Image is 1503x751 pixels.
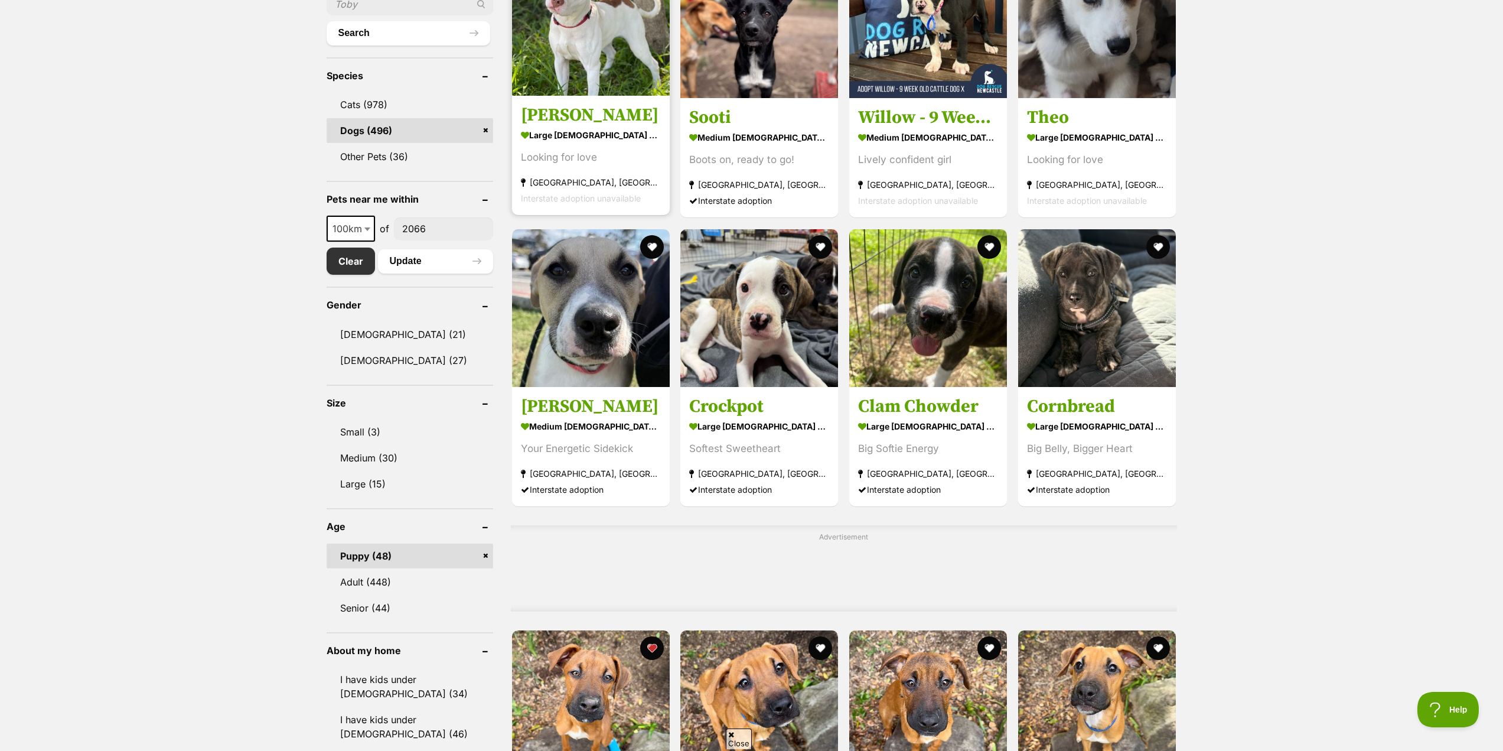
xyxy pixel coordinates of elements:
strong: large [DEMOGRAPHIC_DATA] Dog [858,418,998,435]
div: Interstate adoption [1027,482,1167,498]
a: Clear [327,248,375,275]
strong: medium [DEMOGRAPHIC_DATA] Dog [858,129,998,147]
h3: Theo [1027,107,1167,129]
button: Search [327,21,490,45]
div: Softest Sweetheart [689,441,829,457]
img: Crockpot - Bull Arab Dog [680,229,838,387]
strong: [GEOGRAPHIC_DATA], [GEOGRAPHIC_DATA] [521,466,661,482]
span: 100km [328,220,374,237]
div: Looking for love [521,150,661,166]
h3: Willow - 9 Week Old Cattle Dog X [858,107,998,129]
span: Close [726,729,752,749]
strong: large [DEMOGRAPHIC_DATA] Dog [1027,418,1167,435]
img: Tate - American Staffordshire Terrier Dog [512,229,670,387]
strong: medium [DEMOGRAPHIC_DATA] Dog [689,129,829,147]
a: [PERSON_NAME] large [DEMOGRAPHIC_DATA] Dog Looking for love [GEOGRAPHIC_DATA], [GEOGRAPHIC_DATA] ... [512,96,670,216]
a: I have kids under [DEMOGRAPHIC_DATA] (46) [327,707,493,746]
a: Cornbread large [DEMOGRAPHIC_DATA] Dog Big Belly, Bigger Heart [GEOGRAPHIC_DATA], [GEOGRAPHIC_DAT... [1018,386,1176,506]
header: About my home [327,645,493,656]
a: Puppy (48) [327,544,493,568]
div: Interstate adoption [858,482,998,498]
span: Interstate adoption unavailable [1027,196,1147,206]
button: Update [378,249,493,273]
a: Crockpot large [DEMOGRAPHIC_DATA] Dog Softest Sweetheart [GEOGRAPHIC_DATA], [GEOGRAPHIC_DATA] Int... [680,386,838,506]
div: Interstate adoption [689,193,829,209]
strong: large [DEMOGRAPHIC_DATA] Dog [689,418,829,435]
h3: Clam Chowder [858,395,998,418]
span: 100km [327,216,375,242]
h3: Sooti [689,107,829,129]
h3: Cornbread [1027,395,1167,418]
span: Interstate adoption unavailable [521,194,641,204]
h3: Crockpot [689,395,829,418]
button: favourite [808,235,832,259]
strong: [GEOGRAPHIC_DATA], [GEOGRAPHIC_DATA] [1027,466,1167,482]
h3: [PERSON_NAME] [521,105,661,127]
div: Boots on, ready to go! [689,152,829,168]
header: Age [327,521,493,532]
a: Dogs (496) [327,118,493,143]
div: Big Softie Energy [858,441,998,457]
header: Pets near me within [327,194,493,204]
button: favourite [640,235,663,259]
a: Other Pets (36) [327,144,493,169]
div: Interstate adoption [521,482,661,498]
strong: [GEOGRAPHIC_DATA], [GEOGRAPHIC_DATA] [858,177,998,193]
strong: [GEOGRAPHIC_DATA], [GEOGRAPHIC_DATA] [1027,177,1167,193]
button: favourite [1146,636,1170,660]
iframe: Help Scout Beacon - Open [1417,692,1479,727]
a: Theo large [DEMOGRAPHIC_DATA] Dog Looking for love [GEOGRAPHIC_DATA], [GEOGRAPHIC_DATA] Interstat... [1018,98,1176,218]
strong: large [DEMOGRAPHIC_DATA] Dog [1027,129,1167,147]
header: Gender [327,300,493,310]
a: [PERSON_NAME] medium [DEMOGRAPHIC_DATA] Dog Your Energetic Sidekick [GEOGRAPHIC_DATA], [GEOGRAPHI... [512,386,670,506]
strong: [GEOGRAPHIC_DATA], [GEOGRAPHIC_DATA] [521,175,661,191]
a: Sooti medium [DEMOGRAPHIC_DATA] Dog Boots on, ready to go! [GEOGRAPHIC_DATA], [GEOGRAPHIC_DATA] I... [680,98,838,218]
input: postcode [394,217,493,240]
strong: medium [DEMOGRAPHIC_DATA] Dog [521,418,661,435]
div: Lively confident girl [858,152,998,168]
header: Species [327,70,493,81]
a: Willow - 9 Week Old Cattle Dog X medium [DEMOGRAPHIC_DATA] Dog Lively confident girl [GEOGRAPHIC_... [849,98,1007,218]
button: favourite [808,636,832,660]
strong: [GEOGRAPHIC_DATA], [GEOGRAPHIC_DATA] [689,466,829,482]
div: Looking for love [1027,152,1167,168]
strong: [GEOGRAPHIC_DATA], [GEOGRAPHIC_DATA] [858,466,998,482]
img: Cornbread - Bull Arab Dog [1018,229,1176,387]
button: favourite [977,235,1001,259]
a: Cats (978) [327,92,493,117]
h3: [PERSON_NAME] [521,395,661,418]
button: favourite [1146,235,1170,259]
strong: large [DEMOGRAPHIC_DATA] Dog [521,127,661,144]
a: Senior (44) [327,596,493,620]
a: [DEMOGRAPHIC_DATA] (27) [327,348,493,373]
button: favourite [977,636,1001,660]
button: favourite [640,636,663,660]
a: Small (3) [327,420,493,444]
a: [DEMOGRAPHIC_DATA] (21) [327,322,493,347]
a: Medium (30) [327,446,493,470]
a: Adult (448) [327,570,493,594]
a: I have kids under [DEMOGRAPHIC_DATA] (34) [327,667,493,706]
a: Clam Chowder large [DEMOGRAPHIC_DATA] Dog Big Softie Energy [GEOGRAPHIC_DATA], [GEOGRAPHIC_DATA] ... [849,386,1007,506]
div: Interstate adoption [689,482,829,498]
header: Size [327,398,493,408]
span: of [380,222,389,236]
a: Large (15) [327,472,493,496]
strong: [GEOGRAPHIC_DATA], [GEOGRAPHIC_DATA] [689,177,829,193]
div: Your Energetic Sidekick [521,441,661,457]
div: Big Belly, Bigger Heart [1027,441,1167,457]
span: Interstate adoption unavailable [858,196,978,206]
div: Advertisement [511,525,1177,612]
img: Clam Chowder - Bull Arab Dog [849,229,1007,387]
